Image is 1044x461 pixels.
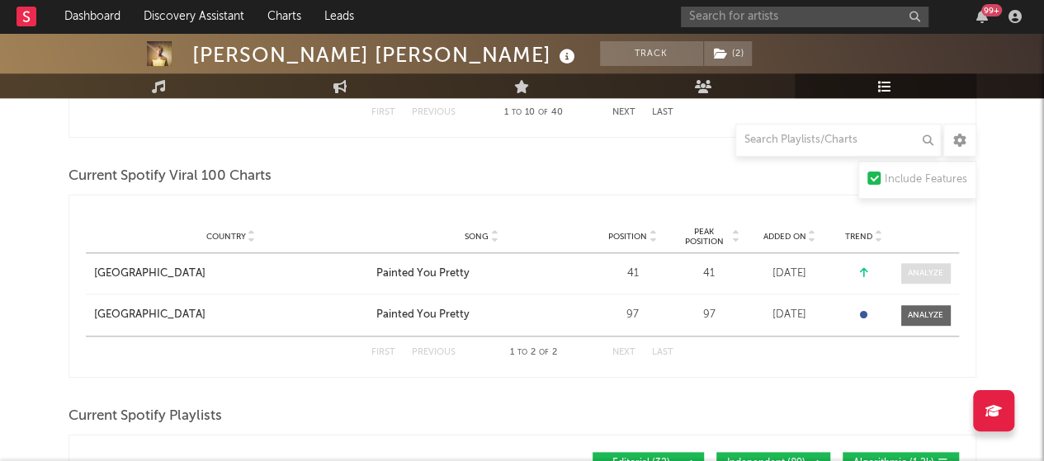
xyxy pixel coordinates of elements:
[376,307,588,323] a: Painted You Pretty
[678,307,740,323] div: 97
[489,103,579,123] div: 1 10 40
[681,7,928,27] input: Search for artists
[192,41,579,68] div: [PERSON_NAME] [PERSON_NAME]
[376,266,470,282] div: Painted You Pretty
[489,343,579,363] div: 1 2 2
[376,307,470,323] div: Painted You Pretty
[735,124,942,157] input: Search Playlists/Charts
[68,407,222,426] span: Current Spotify Playlists
[94,307,205,323] div: [GEOGRAPHIC_DATA]
[845,232,872,242] span: Trend
[94,307,368,323] a: [GEOGRAPHIC_DATA]
[763,232,806,242] span: Added On
[678,227,730,247] span: Peak Position
[539,349,549,356] span: of
[596,266,670,282] div: 41
[749,307,831,323] div: [DATE]
[68,167,272,186] span: Current Spotify Viral 100 Charts
[206,232,246,242] span: Country
[885,170,967,190] div: Include Features
[94,266,205,282] div: [GEOGRAPHIC_DATA]
[465,232,489,242] span: Song
[612,348,635,357] button: Next
[703,41,753,66] span: ( 2 )
[596,307,670,323] div: 97
[704,41,752,66] button: (2)
[376,266,588,282] a: Painted You Pretty
[600,41,703,66] button: Track
[612,108,635,117] button: Next
[976,10,988,23] button: 99+
[412,348,456,357] button: Previous
[412,108,456,117] button: Previous
[608,232,647,242] span: Position
[371,108,395,117] button: First
[371,348,395,357] button: First
[981,4,1002,16] div: 99 +
[512,109,522,116] span: to
[538,109,548,116] span: of
[652,108,673,117] button: Last
[652,348,673,357] button: Last
[678,266,740,282] div: 41
[749,266,831,282] div: [DATE]
[517,349,527,356] span: to
[94,266,368,282] a: [GEOGRAPHIC_DATA]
